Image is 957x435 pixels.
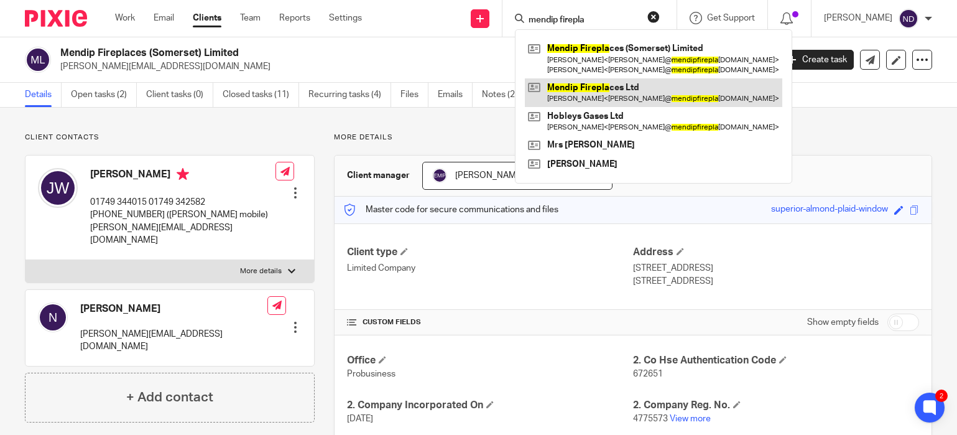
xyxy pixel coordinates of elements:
h2: Mendip Fireplaces (Somerset) Limited [60,47,622,60]
a: Settings [329,12,362,24]
a: Open tasks (2) [71,83,137,107]
p: [PERSON_NAME] [824,12,892,24]
a: Notes (2) [482,83,527,107]
h4: 2. Company Reg. No. [633,399,919,412]
h4: Client type [347,246,633,259]
p: [STREET_ADDRESS] [633,262,919,274]
img: svg%3E [899,9,918,29]
p: More details [334,133,932,143]
p: 01749 344015 01749 342582 [PHONE_NUMBER] ([PERSON_NAME] mobile) [90,196,275,222]
p: [PERSON_NAME][EMAIL_ADDRESS][DOMAIN_NAME] [80,328,267,353]
img: svg%3E [25,47,51,73]
h4: CUSTOM FIELDS [347,317,633,327]
h4: 2. Co Hse Authentication Code [633,354,919,367]
p: [STREET_ADDRESS] [633,275,919,288]
a: Create task [782,50,854,70]
span: Probusiness [347,370,395,378]
a: Work [115,12,135,24]
a: Clients [193,12,221,24]
p: Client contacts [25,133,315,143]
p: More details [240,266,282,276]
span: Get Support [707,14,755,22]
span: [PERSON_NAME] - PB [455,171,542,180]
h4: Office [347,354,633,367]
h4: [PERSON_NAME] [80,302,267,316]
span: [DATE] [347,414,373,423]
a: View more [670,414,711,423]
p: Master code for secure communications and files [344,203,558,216]
a: Recurring tasks (4) [308,83,391,107]
div: 2 [935,390,948,402]
span: 672651 [633,370,663,378]
a: Emails [438,83,473,107]
p: [PERSON_NAME][EMAIL_ADDRESS][DOMAIN_NAME] [90,222,275,247]
a: Email [154,12,174,24]
img: svg%3E [432,168,447,183]
a: Files [400,83,428,107]
img: Pixie [25,10,87,27]
img: svg%3E [38,302,68,332]
p: Limited Company [347,262,633,274]
a: Client tasks (0) [146,83,213,107]
p: [PERSON_NAME][EMAIL_ADDRESS][DOMAIN_NAME] [60,60,763,73]
h3: Client manager [347,169,410,182]
a: Team [240,12,261,24]
a: Reports [279,12,310,24]
div: superior-almond-plaid-window [771,203,888,217]
h4: + Add contact [126,388,213,407]
a: Closed tasks (11) [223,83,299,107]
img: svg%3E [38,168,78,208]
button: Clear [647,11,660,23]
label: Show empty fields [807,316,879,329]
i: Primary [177,168,189,180]
input: Search [527,15,639,26]
h4: [PERSON_NAME] [90,168,275,184]
span: 4775573 [633,414,668,423]
a: Details [25,83,62,107]
h4: 2. Company Incorporated On [347,399,633,412]
h4: Address [633,246,919,259]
